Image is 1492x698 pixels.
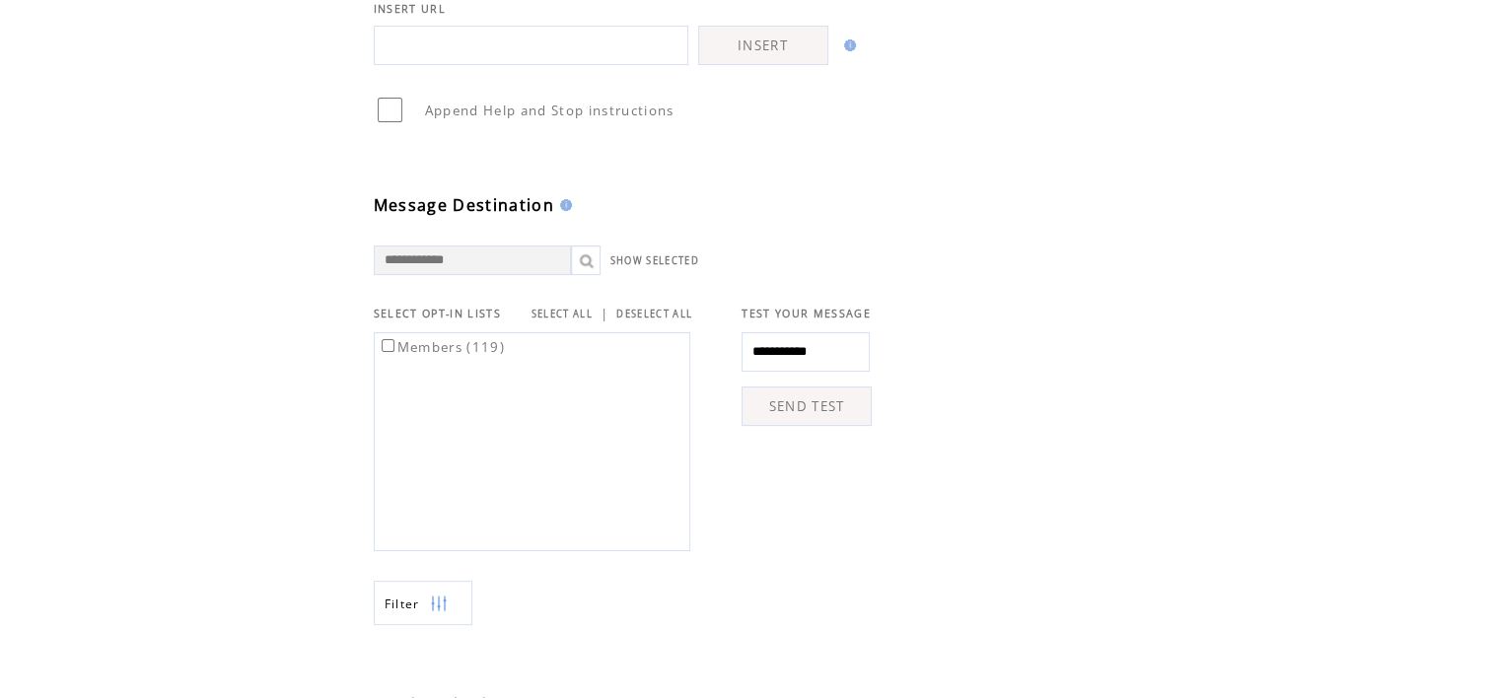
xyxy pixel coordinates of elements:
[601,305,608,322] span: |
[610,254,699,267] a: SHOW SELECTED
[742,386,872,426] a: SEND TEST
[385,595,420,612] span: Show filters
[374,581,472,625] a: Filter
[698,26,828,65] a: INSERT
[742,307,871,320] span: TEST YOUR MESSAGE
[425,102,675,119] span: Append Help and Stop instructions
[616,308,692,320] a: DESELECT ALL
[838,39,856,51] img: help.gif
[382,339,394,352] input: Members (119)
[378,338,505,356] label: Members (119)
[374,307,501,320] span: SELECT OPT-IN LISTS
[554,199,572,211] img: help.gif
[374,2,446,16] span: INSERT URL
[430,582,448,626] img: filters.png
[374,194,554,216] span: Message Destination
[532,308,593,320] a: SELECT ALL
